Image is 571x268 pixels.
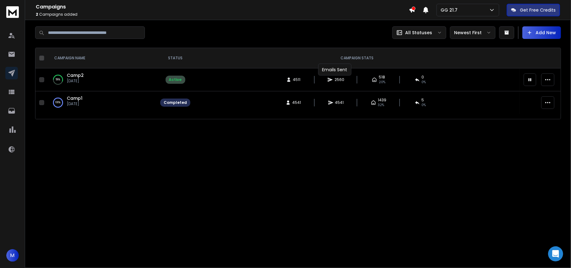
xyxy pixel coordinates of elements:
span: 4541 [335,100,344,105]
span: 5 [422,98,424,103]
button: Get Free Credits [507,4,560,16]
th: CAMPAIGN NAME [47,48,156,68]
span: 0 % [422,103,426,108]
h1: Campaigns [36,3,409,11]
p: GG 21.7 [441,7,460,13]
button: Newest First [450,26,495,39]
button: M [6,249,19,262]
span: 0 % [422,80,426,85]
span: 4511 [293,77,301,82]
p: 100 % [56,99,61,106]
p: Campaigns added [36,12,409,17]
p: [DATE] [67,101,82,106]
span: 32 % [378,103,384,108]
a: Camp2 [67,72,84,78]
div: Active [169,77,182,82]
span: 2 [36,12,38,17]
img: logo [6,6,19,18]
span: 1439 [378,98,386,103]
div: Open Intercom Messenger [548,246,563,261]
th: STATUS [156,48,194,68]
span: 20 % [379,80,385,85]
div: Completed [164,100,187,105]
span: 4541 [293,100,301,105]
th: CAMPAIGN STATS [194,48,520,68]
p: All Statuses [405,29,432,36]
p: Get Free Credits [520,7,556,13]
td: 100%Camp1[DATE] [47,91,156,114]
span: 0 [422,75,424,80]
p: [DATE] [67,78,84,83]
a: Camp1 [67,95,82,101]
div: Emails Sent [318,64,352,76]
p: 56 % [56,77,61,83]
button: Add New [522,26,561,39]
span: 518 [379,75,385,80]
td: 56%Camp2[DATE] [47,68,156,91]
span: 2560 [335,77,344,82]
